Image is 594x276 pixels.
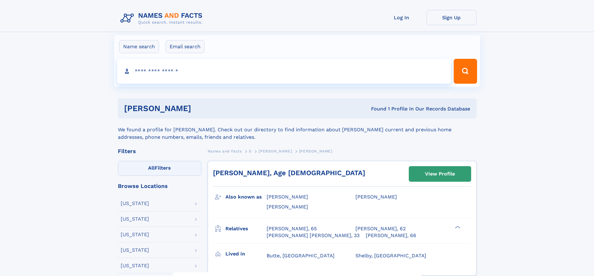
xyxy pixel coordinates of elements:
div: We found a profile for [PERSON_NAME]. Check out our directory to find information about [PERSON_N... [118,119,476,141]
a: Sign Up [427,10,476,25]
h3: Lived in [225,249,267,259]
div: [US_STATE] [121,232,149,237]
span: [PERSON_NAME] [267,204,308,210]
h3: Also known as [225,192,267,202]
span: Shelby, [GEOGRAPHIC_DATA] [355,253,426,259]
a: Log In [377,10,427,25]
div: [US_STATE] [121,263,149,268]
div: [US_STATE] [121,217,149,222]
a: [PERSON_NAME], Age [DEMOGRAPHIC_DATA] [213,169,365,177]
a: [PERSON_NAME], 62 [355,225,406,232]
a: S [249,147,252,155]
span: [PERSON_NAME] [355,194,397,200]
div: [US_STATE] [121,248,149,253]
div: ❯ [453,225,461,229]
div: [US_STATE] [121,201,149,206]
h1: [PERSON_NAME] [124,105,281,112]
span: All [148,165,155,171]
div: Browse Locations [118,183,201,189]
a: [PERSON_NAME] [PERSON_NAME], 33 [267,232,360,239]
div: View Profile [425,167,455,181]
label: Filters [118,161,201,176]
button: Search Button [454,59,477,84]
span: [PERSON_NAME] [267,194,308,200]
span: [PERSON_NAME] [299,149,332,153]
span: S [249,149,252,153]
input: search input [117,59,451,84]
a: [PERSON_NAME] [258,147,292,155]
span: Butte, [GEOGRAPHIC_DATA] [267,253,335,259]
img: Logo Names and Facts [118,10,208,27]
a: Names and Facts [208,147,242,155]
div: Found 1 Profile In Our Records Database [281,105,470,112]
label: Name search [119,40,159,53]
a: [PERSON_NAME], 66 [366,232,416,239]
a: View Profile [409,166,471,181]
a: [PERSON_NAME], 65 [267,225,317,232]
h3: Relatives [225,223,267,234]
span: [PERSON_NAME] [258,149,292,153]
label: Email search [166,40,205,53]
div: Filters [118,148,201,154]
